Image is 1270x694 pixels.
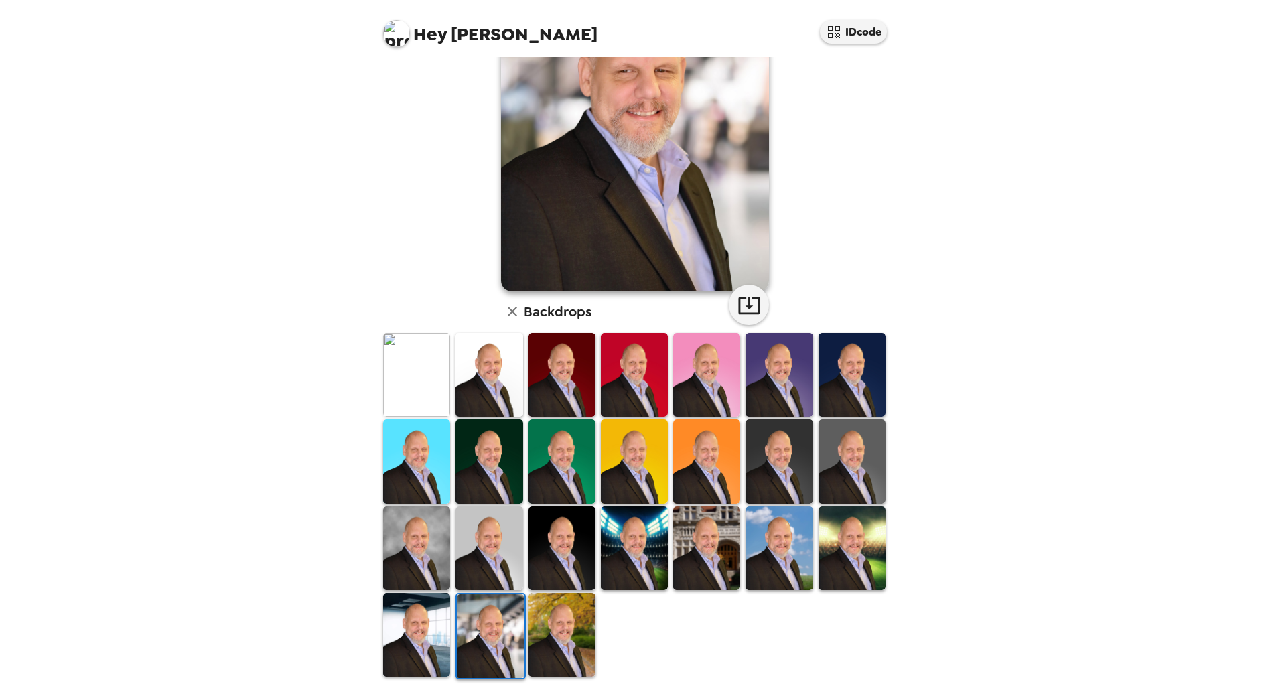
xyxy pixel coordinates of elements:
[383,333,450,417] img: Original
[820,20,887,44] button: IDcode
[383,20,410,47] img: profile pic
[524,301,591,322] h6: Backdrops
[413,22,447,46] span: Hey
[383,13,597,44] span: [PERSON_NAME]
